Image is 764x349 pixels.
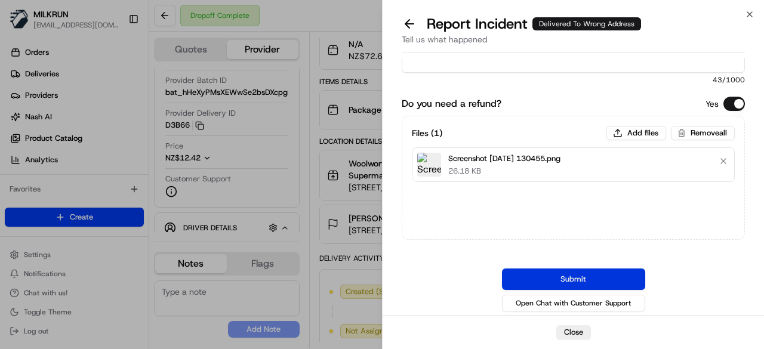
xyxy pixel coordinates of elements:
img: Screenshot 2025-08-19 130455.png [417,153,441,177]
button: Submit [502,268,645,290]
button: Close [556,325,591,339]
span: 43 /1000 [402,75,745,85]
label: Do you need a refund? [402,97,501,111]
button: Add files [606,126,666,140]
div: Delivered To Wrong Address [532,17,641,30]
p: Yes [706,98,719,110]
button: Removeall [671,126,735,140]
p: Screenshot [DATE] 130455.png [448,153,560,165]
p: Report Incident [427,14,641,33]
h3: Files ( 1 ) [412,127,442,139]
button: Open Chat with Customer Support [502,295,645,311]
div: Tell us what happened [402,33,745,53]
button: Remove file [715,153,732,169]
p: 26.18 KB [448,166,560,177]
